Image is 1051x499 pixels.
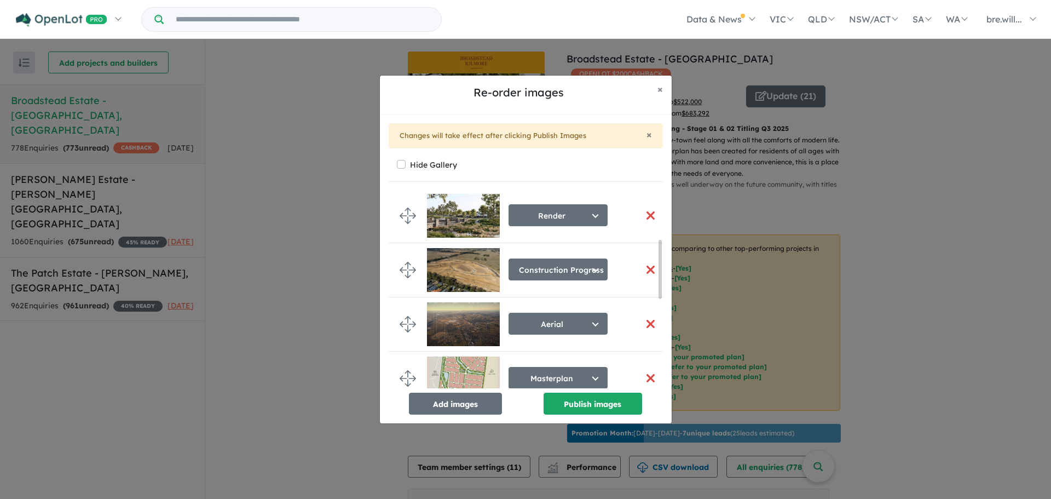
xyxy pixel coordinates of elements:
[389,123,663,148] div: Changes will take effect after clicking Publish Images
[427,357,500,400] img: Broadstead%20Estate%20-%20Kilmore___1749702246.jpg
[427,194,500,238] img: Broadstead%20Estate%20-%20Kilmore%20Render.jpg
[509,259,608,280] button: Construction Progress
[544,393,642,415] button: Publish images
[646,130,652,140] button: Close
[986,14,1022,25] span: bre.will...
[509,313,608,335] button: Aerial
[16,13,107,27] img: Openlot PRO Logo White
[410,157,457,173] label: Hide Gallery
[389,84,649,101] h5: Re-order images
[400,208,416,224] img: drag.svg
[509,367,608,389] button: Masterplan
[400,316,416,332] img: drag.svg
[427,248,500,292] img: Broadstead%20Estate%20-%20Kilmore___1749189464.png
[646,128,652,141] span: ×
[409,393,502,415] button: Add images
[427,302,500,346] img: Broadstead%20Estate%20-%20Kilmore%20Aerial.jpg
[657,83,663,95] span: ×
[166,8,439,31] input: Try estate name, suburb, builder or developer
[400,262,416,278] img: drag.svg
[400,370,416,387] img: drag.svg
[509,204,608,226] button: Render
